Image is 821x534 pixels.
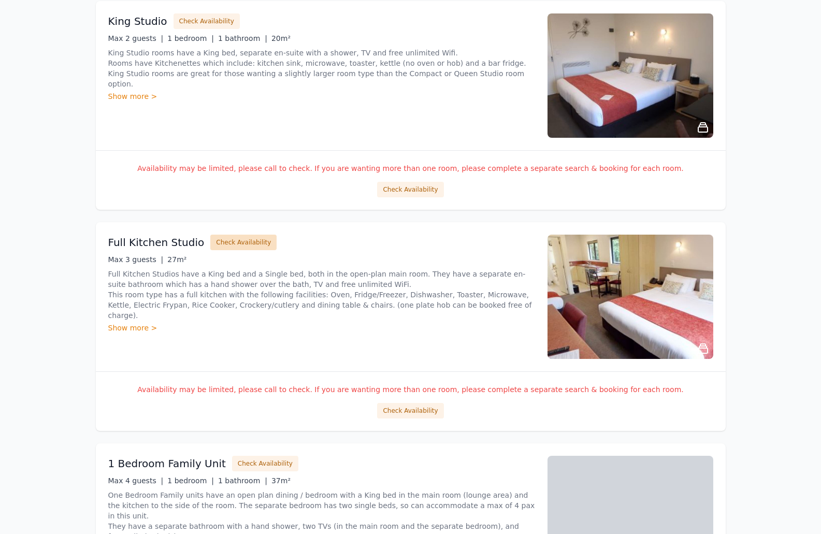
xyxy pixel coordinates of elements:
button: Check Availability [210,235,277,250]
span: Max 2 guests | [108,34,164,42]
button: Check Availability [377,182,443,197]
span: 1 bedroom | [167,477,214,485]
p: Full Kitchen Studios have a King bed and a Single bed, both in the open-plan main room. They have... [108,269,535,321]
span: 20m² [271,34,291,42]
p: King Studio rooms have a King bed, separate en-suite with a shower, TV and free unlimited Wifi. R... [108,48,535,89]
span: Max 4 guests | [108,477,164,485]
span: 1 bathroom | [218,34,267,42]
h3: 1 Bedroom Family Unit [108,456,226,471]
p: Availability may be limited, please call to check. If you are wanting more than one room, please ... [108,384,713,395]
span: 1 bathroom | [218,477,267,485]
p: Availability may be limited, please call to check. If you are wanting more than one room, please ... [108,163,713,174]
span: 37m² [271,477,291,485]
span: 27m² [167,255,186,264]
span: Max 3 guests | [108,255,164,264]
h3: King Studio [108,14,167,28]
h3: Full Kitchen Studio [108,235,205,250]
span: 1 bedroom | [167,34,214,42]
button: Check Availability [377,403,443,418]
button: Check Availability [232,456,298,471]
button: Check Availability [174,13,240,29]
div: Show more > [108,323,535,333]
div: Show more > [108,91,535,102]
